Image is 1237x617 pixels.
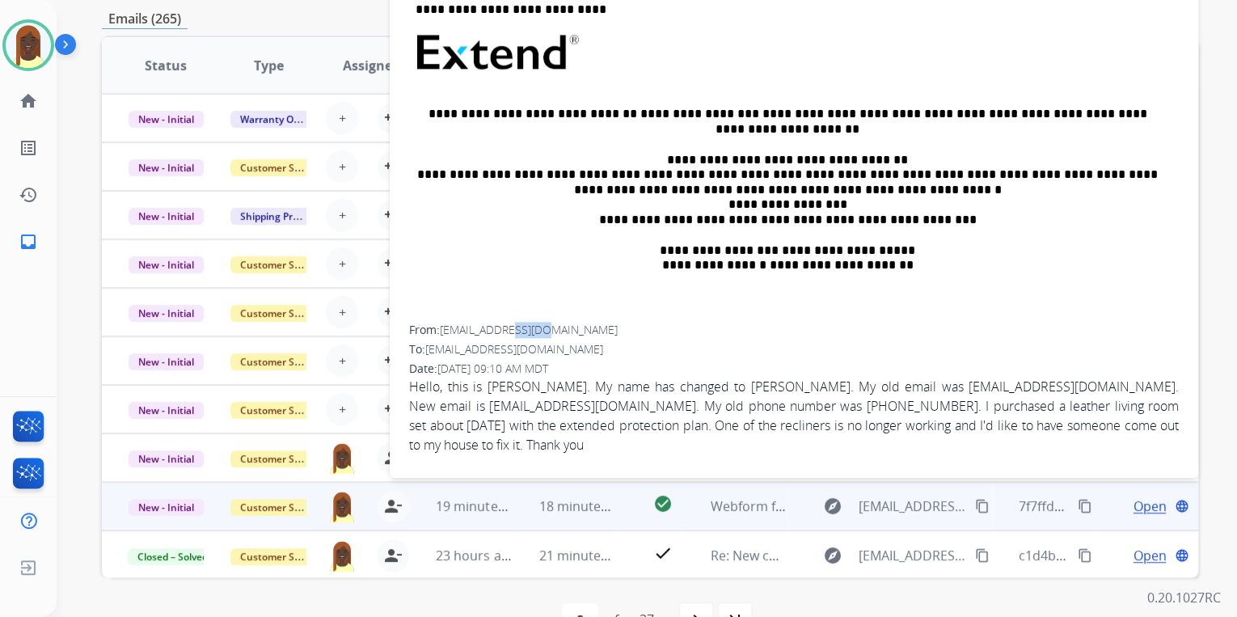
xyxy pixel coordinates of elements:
[326,247,358,280] button: +
[339,254,346,273] span: +
[858,497,965,516] span: [EMAIL_ADDRESS][DOMAIN_NAME]
[384,399,403,419] mat-icon: person_add
[339,157,346,176] span: +
[339,108,346,128] span: +
[230,159,336,176] span: Customer Support
[1175,548,1189,563] mat-icon: language
[975,548,990,563] mat-icon: content_copy
[436,547,516,564] span: 23 hours ago
[339,399,346,419] span: +
[1078,548,1092,563] mat-icon: content_copy
[384,302,403,322] mat-icon: person_add
[230,450,336,467] span: Customer Support
[6,23,51,68] img: avatar
[425,341,603,357] span: [EMAIL_ADDRESS][DOMAIN_NAME]
[230,548,336,565] span: Customer Support
[19,232,38,251] mat-icon: inbox
[409,361,1179,377] div: Date:
[230,256,336,273] span: Customer Support
[539,547,633,564] span: 21 minutes ago
[129,159,204,176] span: New - Initial
[975,499,990,513] mat-icon: content_copy
[1147,588,1221,607] p: 0.20.1027RC
[822,546,842,565] mat-icon: explore
[1133,546,1166,565] span: Open
[129,450,204,467] span: New - Initial
[1133,497,1166,516] span: Open
[652,543,672,563] mat-icon: check
[129,111,204,128] span: New - Initial
[230,208,341,225] span: Shipping Protection
[383,448,403,467] mat-icon: person_remove
[384,108,403,128] mat-icon: person_add
[437,361,548,376] span: [DATE] 09:10 AM MDT
[230,499,336,516] span: Customer Support
[19,185,38,205] mat-icon: history
[254,56,284,75] span: Type
[326,150,358,183] button: +
[327,442,357,474] img: agent-avatar
[19,138,38,158] mat-icon: list_alt
[129,305,204,322] span: New - Initial
[436,497,530,515] span: 19 minutes ago
[145,56,187,75] span: Status
[102,9,188,29] p: Emails (265)
[409,377,1179,454] span: Hello, this is [PERSON_NAME]. My name has changed to [PERSON_NAME]. My old email was [EMAIL_ADDRE...
[230,353,336,370] span: Customer Support
[822,497,842,516] mat-icon: explore
[128,548,217,565] span: Closed – Solved
[129,402,204,419] span: New - Initial
[326,296,358,328] button: +
[339,351,346,370] span: +
[129,499,204,516] span: New - Initial
[384,351,403,370] mat-icon: person_add
[409,341,1179,357] div: To:
[1175,499,1189,513] mat-icon: language
[384,157,403,176] mat-icon: person_add
[326,102,358,134] button: +
[343,56,399,75] span: Assignee
[327,490,357,522] img: agent-avatar
[19,91,38,111] mat-icon: home
[326,199,358,231] button: +
[230,305,336,322] span: Customer Support
[326,393,358,425] button: +
[384,254,403,273] mat-icon: person_add
[327,539,357,572] img: agent-avatar
[858,546,965,565] span: [EMAIL_ADDRESS][DOMAIN_NAME]
[339,302,346,322] span: +
[710,497,1076,515] span: Webform from [EMAIL_ADDRESS][DOMAIN_NAME] on [DATE]
[339,205,346,225] span: +
[383,546,403,565] mat-icon: person_remove
[440,322,618,337] span: [EMAIL_ADDRESS][DOMAIN_NAME]
[1078,499,1092,513] mat-icon: content_copy
[326,344,358,377] button: +
[710,547,993,564] span: Re: New customer message on [DATE] 8:43 pm
[539,497,633,515] span: 18 minutes ago
[129,353,204,370] span: New - Initial
[383,497,403,516] mat-icon: person_remove
[129,256,204,273] span: New - Initial
[384,205,403,225] mat-icon: person_add
[652,494,672,513] mat-icon: check_circle
[230,402,336,419] span: Customer Support
[230,111,314,128] span: Warranty Ops
[129,208,204,225] span: New - Initial
[409,322,1179,338] div: From:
